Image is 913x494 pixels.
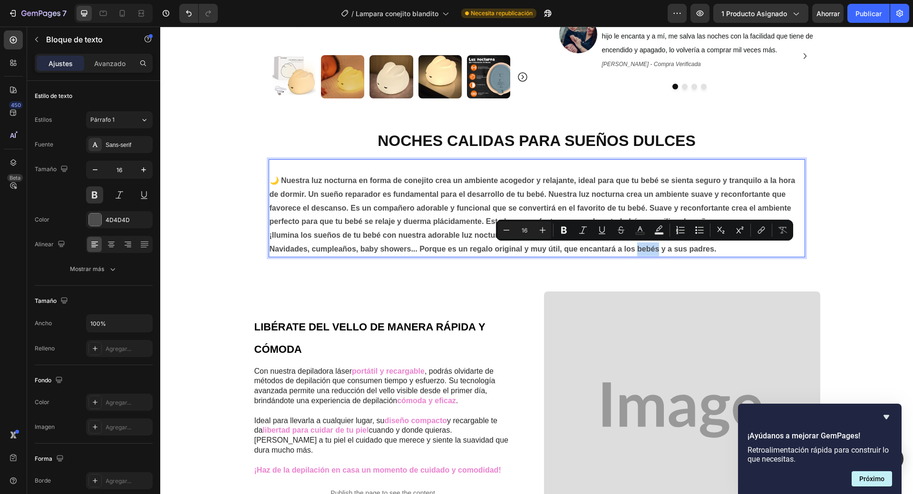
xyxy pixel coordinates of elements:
[49,59,73,68] font: Ajustes
[512,57,518,63] button: Dot
[106,399,131,406] font: Agregar...
[87,315,152,332] input: Auto
[106,424,131,431] font: Agregar...
[101,104,652,126] h2: Rich Text Editor. Editing area: main
[94,399,349,427] span: cuando y donde quieras. [PERSON_NAME] a tu piel el cuidado que merece y siente la suavidad que du...
[102,399,208,407] strong: libertad para cuidar de tu piel
[35,241,54,248] font: Alinear
[108,133,645,231] div: Rich Text Editor. Editing area: main
[94,340,192,349] span: Con nuestra depiladora láser
[35,423,55,430] font: Imagen
[531,57,537,63] button: Dot
[748,430,892,442] h2: ¡Ayúdanos a mejorar GemPages!
[94,59,126,68] font: Avanzado
[35,165,57,173] font: Tamaño
[109,216,644,230] p: Navidades, cumpleaños, baby showers... Porque es un regalo original y muy útil, que encantará a l...
[35,261,153,278] button: Mostrar más
[106,477,131,484] font: Agregar...
[748,446,889,464] font: Retroalimentación rápida para construir lo que necesitas.
[35,345,55,352] font: Relleno
[46,34,127,45] p: Bloque de texto
[94,439,341,447] strong: ¡Haz de la depilación en casa un momento de cuidado y comodidad!
[35,92,72,99] font: Estilo de texto
[852,471,892,486] button: Siguiente pregunta
[35,320,52,327] font: Ancho
[812,4,844,23] button: Ahorrar
[637,22,652,37] button: Carousel Next Arrow
[10,174,20,181] font: Beta
[541,57,546,63] button: Dot
[90,116,115,123] font: Párrafo 1
[62,9,67,18] font: 7
[192,340,264,349] strong: portátil y recargable
[721,10,787,18] font: 1 producto asignado
[748,411,892,486] div: ¡Ayúdanos a mejorar GemPages!
[356,10,438,18] font: Lampara conejito blandito
[160,27,913,494] iframe: Área de diseño
[106,216,130,223] font: 4D4D4D
[94,390,337,408] span: y recargable te da
[847,4,890,23] button: Publicar
[170,462,276,472] p: Publish the page to see the content.
[86,111,153,128] button: Párrafo 1
[881,411,892,423] button: Ocultar encuesta
[224,390,287,398] strong: diseño compacto
[816,10,840,18] font: Ahorrar
[35,141,53,148] font: Fuente
[855,10,882,18] font: Publicar
[94,294,325,329] strong: LIBÉRATE DEL VELLO DE MANERA RÁPIDA Y CÓMODA
[471,10,533,17] font: Necesita republicación
[713,4,808,23] button: 1 producto asignado
[94,390,224,398] span: Ideal para llevarla a cualquier lugar, su
[496,220,793,241] div: Editor contextual toolbar
[442,34,541,41] i: [PERSON_NAME] - Compra Verificada
[35,116,52,123] font: Estilos
[35,455,52,462] font: Forma
[35,477,51,484] font: Borde
[237,370,296,378] strong: cómoda y eficaz
[35,377,51,384] font: Fondo
[109,202,644,216] p: ¡Ilumina los sueños de tu bebé con nuestra adorable luz nocturna en forma de conejito! Además, ¡e...
[35,398,49,406] font: Color
[351,10,354,18] font: /
[106,345,131,352] font: Agregar...
[296,370,298,378] span: .
[109,134,644,202] p: 🌙 Nuestra luz nocturna en forma de conejito crea un ambiente acogedor y relajante, ideal para que...
[522,57,527,63] button: Dot
[106,142,131,148] font: Sans-serif
[179,4,218,23] div: Deshacer/Rehacer
[102,105,651,125] p: NOCHES CALIDAS PARA SUEÑOS DULCES
[46,35,103,44] font: Bloque de texto
[859,475,884,483] font: Próximo
[35,297,57,304] font: Tamaño
[357,45,368,56] button: Carousel Next Arrow
[94,340,335,378] span: , podrás olvidarte de métodos de depilación que consumen tiempo y esfuerzo. Su tecnología avanzad...
[35,216,49,223] font: Color
[748,431,860,440] font: ¡Ayúdanos a mejorar GemPages!
[4,4,71,23] button: 7
[70,265,104,272] font: Mostrar más
[11,102,21,108] font: 450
